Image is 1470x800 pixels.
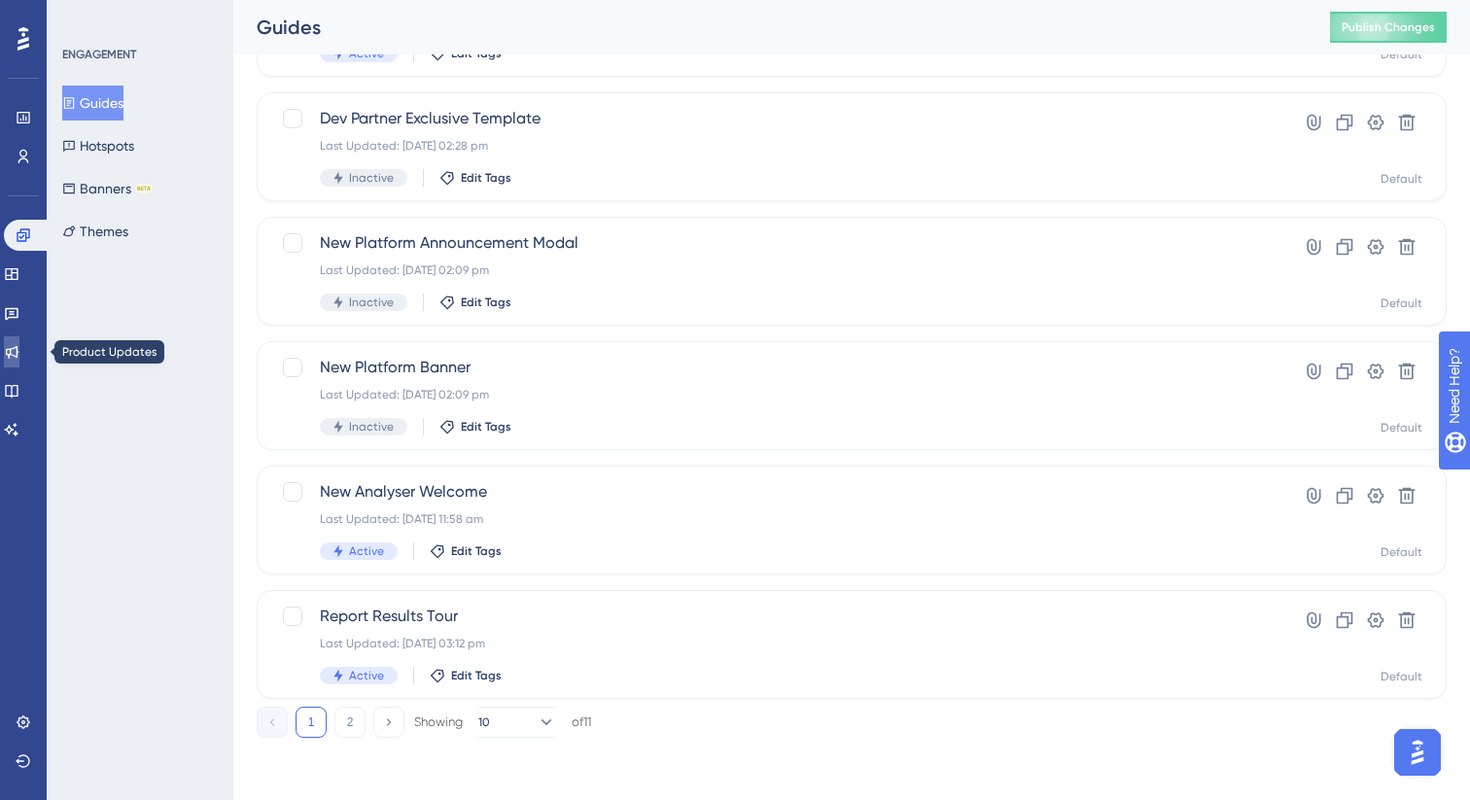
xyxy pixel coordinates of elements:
[334,707,366,738] button: 2
[320,138,1228,154] div: Last Updated: [DATE] 02:28 pm
[1381,47,1422,62] div: Default
[1381,171,1422,187] div: Default
[257,14,1281,41] div: Guides
[320,387,1228,402] div: Last Updated: [DATE] 02:09 pm
[430,543,502,559] button: Edit Tags
[320,231,1228,255] span: New Platform Announcement Modal
[296,707,327,738] button: 1
[349,170,394,186] span: Inactive
[46,5,122,28] span: Need Help?
[349,543,384,559] span: Active
[135,184,153,193] div: BETA
[320,356,1228,379] span: New Platform Banner
[478,714,490,730] span: 10
[572,713,591,731] div: of 11
[320,636,1228,651] div: Last Updated: [DATE] 03:12 pm
[1388,723,1447,782] iframe: UserGuiding AI Assistant Launcher
[320,605,1228,628] span: Report Results Tour
[320,107,1228,130] span: Dev Partner Exclusive Template
[320,480,1228,504] span: New Analyser Welcome
[461,419,511,435] span: Edit Tags
[1381,544,1422,560] div: Default
[1330,12,1447,43] button: Publish Changes
[62,47,136,62] div: ENGAGEMENT
[439,170,511,186] button: Edit Tags
[1381,669,1422,684] div: Default
[62,128,134,163] button: Hotspots
[62,214,128,249] button: Themes
[461,295,511,310] span: Edit Tags
[320,262,1228,278] div: Last Updated: [DATE] 02:09 pm
[451,668,502,683] span: Edit Tags
[349,668,384,683] span: Active
[478,707,556,738] button: 10
[461,170,511,186] span: Edit Tags
[1342,19,1435,35] span: Publish Changes
[62,171,153,206] button: BannersBETA
[414,713,463,731] div: Showing
[439,295,511,310] button: Edit Tags
[320,511,1228,527] div: Last Updated: [DATE] 11:58 am
[430,668,502,683] button: Edit Tags
[1381,296,1422,311] div: Default
[349,295,394,310] span: Inactive
[1381,420,1422,435] div: Default
[62,86,123,121] button: Guides
[349,419,394,435] span: Inactive
[451,543,502,559] span: Edit Tags
[439,419,511,435] button: Edit Tags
